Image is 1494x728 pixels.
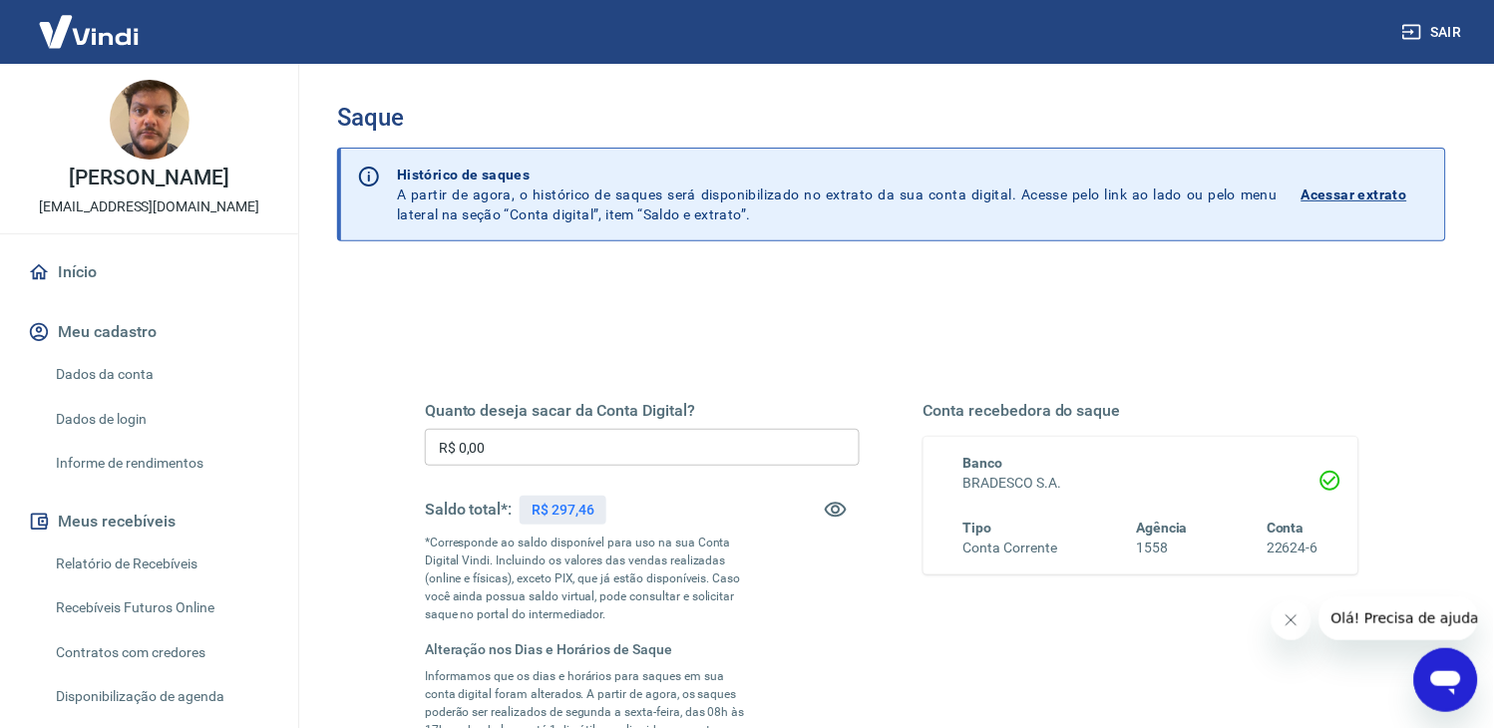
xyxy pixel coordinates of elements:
button: Meu cadastro [24,310,274,354]
p: Acessar extrato [1302,184,1407,204]
a: Relatório de Recebíveis [48,544,274,584]
a: Recebíveis Futuros Online [48,587,274,628]
button: Sair [1398,14,1470,51]
span: Agência [1137,520,1189,536]
h6: 22624-6 [1267,538,1318,558]
h5: Saldo total*: [425,500,512,520]
a: Contratos com credores [48,632,274,673]
p: [EMAIL_ADDRESS][DOMAIN_NAME] [39,196,259,217]
span: Banco [963,455,1003,471]
h5: Quanto deseja sacar da Conta Digital? [425,401,860,421]
p: R$ 297,46 [532,500,594,521]
p: *Corresponde ao saldo disponível para uso na sua Conta Digital Vindi. Incluindo os valores das ve... [425,534,751,623]
iframe: Botão para abrir a janela de mensagens [1414,648,1478,712]
img: Vindi [24,1,154,62]
span: Tipo [963,520,992,536]
p: [PERSON_NAME] [69,168,228,188]
h6: Alteração nos Dias e Horários de Saque [425,639,751,659]
h6: BRADESCO S.A. [963,473,1318,494]
h5: Conta recebedora do saque [924,401,1358,421]
a: Início [24,250,274,294]
a: Disponibilização de agenda [48,676,274,717]
span: Olá! Precisa de ajuda? [12,14,168,30]
h6: 1558 [1137,538,1189,558]
img: 89fa7eb2-bab2-4f5f-a5a2-9e9617e803d2.jpeg [110,80,189,160]
p: A partir de agora, o histórico de saques será disponibilizado no extrato da sua conta digital. Ac... [397,165,1278,224]
h3: Saque [337,104,1446,132]
iframe: Mensagem da empresa [1319,596,1478,640]
a: Acessar extrato [1302,165,1429,224]
button: Meus recebíveis [24,500,274,544]
p: Histórico de saques [397,165,1278,184]
a: Dados da conta [48,354,274,395]
a: Dados de login [48,399,274,440]
span: Conta [1267,520,1305,536]
iframe: Fechar mensagem [1272,600,1311,640]
a: Informe de rendimentos [48,443,274,484]
h6: Conta Corrente [963,538,1057,558]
